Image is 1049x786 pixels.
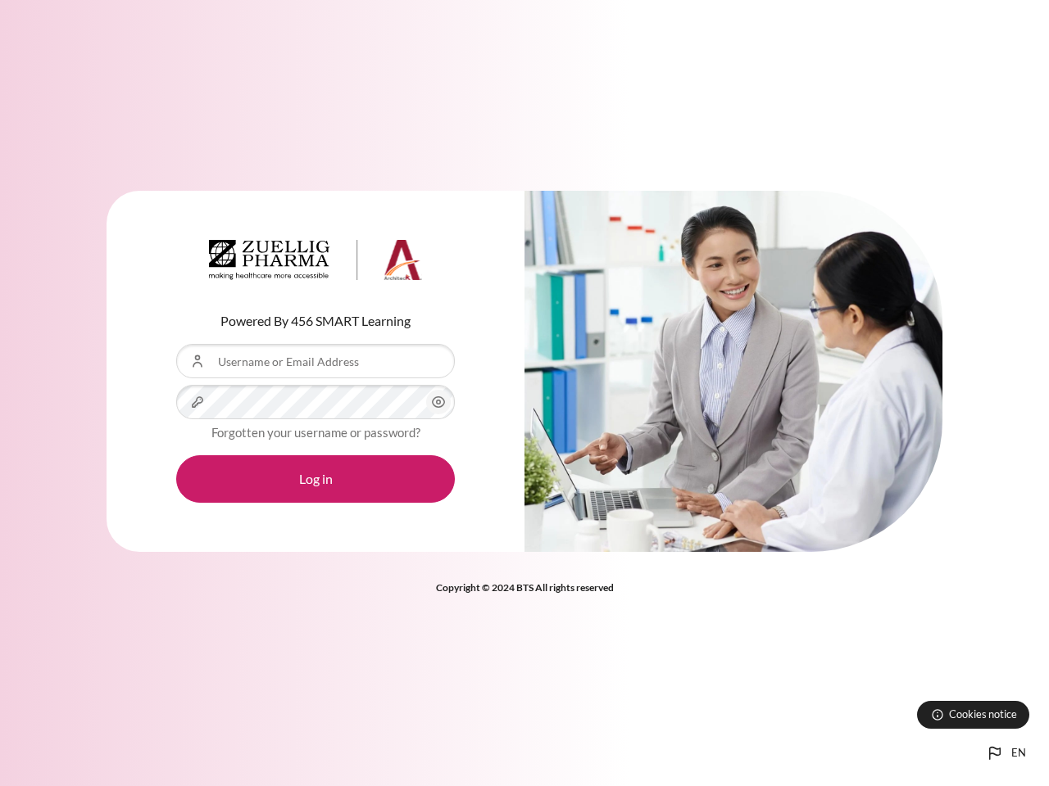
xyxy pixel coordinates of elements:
span: en [1011,745,1026,761]
input: Username or Email Address [176,344,455,378]
strong: Copyright © 2024 BTS All rights reserved [436,581,614,594]
button: Cookies notice [917,701,1029,729]
a: Architeck [209,240,422,287]
span: Cookies notice [949,707,1017,722]
p: Powered By 456 SMART Learning [176,311,455,331]
a: Forgotten your username or password? [211,425,420,440]
button: Languages [979,737,1033,770]
img: Architeck [209,240,422,281]
button: Log in [176,455,455,503]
